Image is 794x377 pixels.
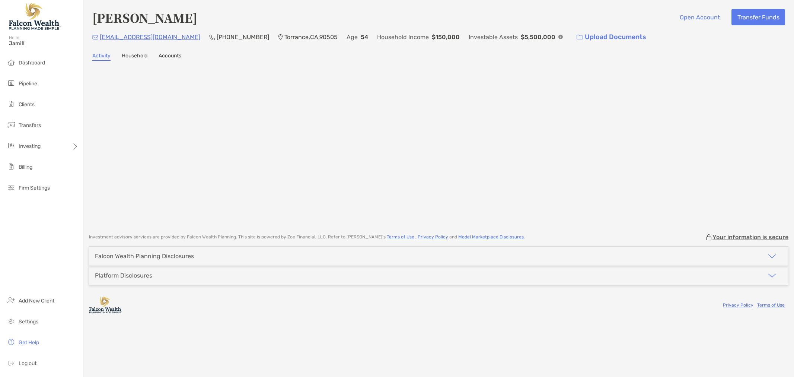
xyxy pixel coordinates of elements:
[217,32,269,42] p: [PHONE_NUMBER]
[7,120,16,129] img: transfers icon
[159,53,181,61] a: Accounts
[377,32,429,42] p: Household Income
[95,272,152,279] div: Platform Disclosures
[209,34,215,40] img: Phone Icon
[521,32,555,42] p: $5,500,000
[19,360,36,367] span: Log out
[19,298,54,304] span: Add New Client
[757,302,785,308] a: Terms of Use
[7,358,16,367] img: logout icon
[122,53,147,61] a: Household
[768,271,777,280] img: icon arrow
[19,143,41,149] span: Investing
[572,29,651,45] a: Upload Documents
[347,32,358,42] p: Age
[7,141,16,150] img: investing icon
[712,234,788,241] p: Your information is secure
[100,32,200,42] p: [EMAIL_ADDRESS][DOMAIN_NAME]
[89,297,122,313] img: company logo
[19,122,41,129] span: Transfers
[577,35,583,40] img: button icon
[469,32,518,42] p: Investable Assets
[7,296,16,305] img: add_new_client icon
[92,9,197,26] h4: [PERSON_NAME]
[731,9,785,25] button: Transfer Funds
[19,101,35,108] span: Clients
[92,53,111,61] a: Activity
[19,60,45,66] span: Dashboard
[432,32,460,42] p: $150,000
[9,3,61,30] img: Falcon Wealth Planning Logo
[95,253,194,260] div: Falcon Wealth Planning Disclosures
[418,234,448,240] a: Privacy Policy
[9,40,79,47] span: Jamil!
[7,58,16,67] img: dashboard icon
[723,302,753,308] a: Privacy Policy
[387,234,414,240] a: Terms of Use
[7,183,16,192] img: firm-settings icon
[92,35,98,39] img: Email Icon
[278,34,283,40] img: Location Icon
[284,32,338,42] p: Torrance , CA , 90505
[7,79,16,88] img: pipeline icon
[7,338,16,346] img: get-help icon
[558,35,563,39] img: Info Icon
[19,80,37,87] span: Pipeline
[458,234,524,240] a: Model Marketplace Disclosures
[89,234,525,240] p: Investment advisory services are provided by Falcon Wealth Planning . This site is powered by Zoe...
[19,164,32,170] span: Billing
[7,99,16,108] img: clients icon
[768,252,777,261] img: icon arrow
[7,162,16,171] img: billing icon
[19,319,38,325] span: Settings
[361,32,368,42] p: 54
[7,317,16,326] img: settings icon
[19,185,50,191] span: Firm Settings
[19,339,39,346] span: Get Help
[674,9,726,25] button: Open Account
